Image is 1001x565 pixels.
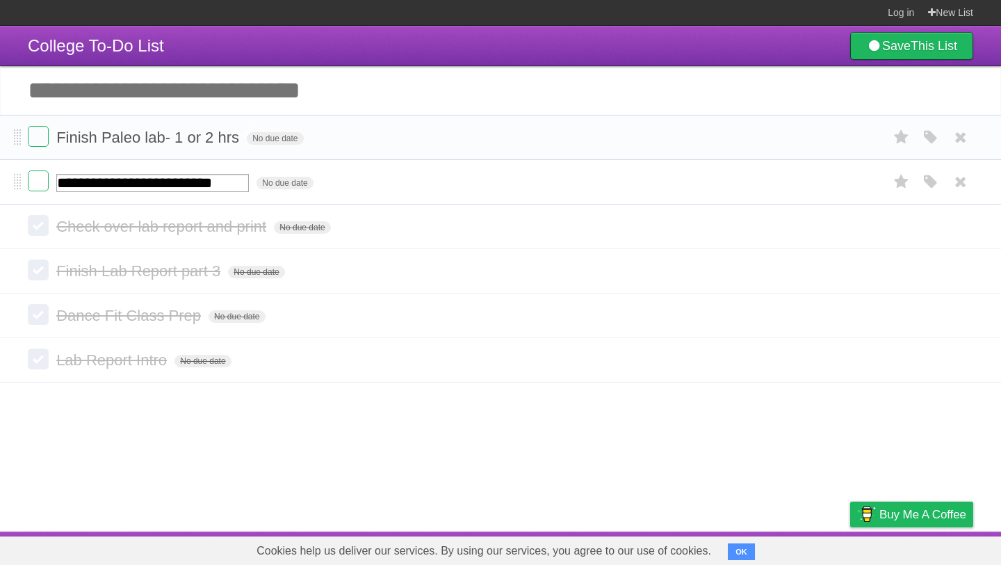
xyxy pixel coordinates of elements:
a: Suggest a feature [886,535,973,562]
span: Dance Fit Class Prep [56,307,204,324]
span: Finish Paleo lab- 1 or 2 hrs [56,129,243,146]
span: No due date [209,310,265,323]
a: Privacy [832,535,868,562]
span: Check over lab report and print [56,218,270,235]
label: Done [28,304,49,325]
img: Buy me a coffee [857,502,876,526]
span: Buy me a coffee [879,502,966,527]
a: Buy me a coffee [850,502,973,527]
span: College To-Do List [28,36,164,55]
label: Done [28,349,49,369]
label: Done [28,126,49,147]
label: Star task [888,126,915,149]
span: No due date [257,177,313,189]
span: Lab Report Intro [56,351,170,369]
label: Done [28,260,49,280]
a: About [665,535,694,562]
button: OK [728,543,755,560]
a: Developers [711,535,767,562]
label: Star task [888,170,915,193]
span: Finish Lab Report part 3 [56,262,224,280]
span: No due date [247,132,303,145]
label: Done [28,170,49,191]
span: No due date [274,221,330,234]
span: No due date [174,355,231,367]
a: SaveThis List [850,32,973,60]
b: This List [911,39,957,53]
span: Cookies help us deliver our services. By using our services, you agree to our use of cookies. [243,537,725,565]
span: No due date [228,266,284,278]
label: Done [28,215,49,236]
a: Terms [785,535,815,562]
